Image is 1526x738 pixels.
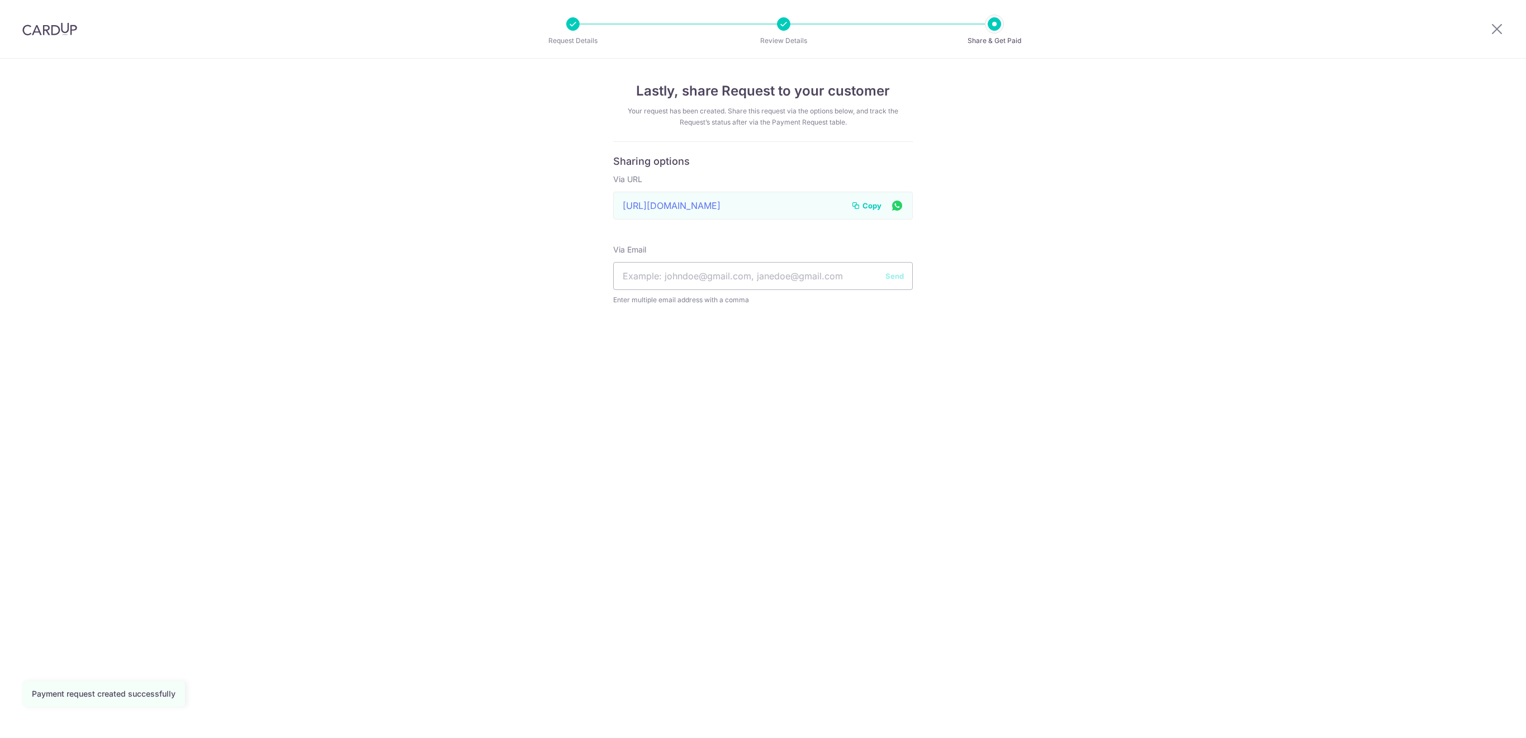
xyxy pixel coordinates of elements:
div: Payment request created successfully [32,688,176,699]
img: CardUp [22,22,77,36]
button: Copy [851,200,882,211]
label: Via URL [613,174,642,185]
p: Share & Get Paid [953,35,1036,46]
label: Via Email [613,244,646,255]
button: Send [885,270,904,282]
input: Example: johndoe@gmail.com, janedoe@gmail.com [613,262,913,290]
h4: Lastly, share Request to your customer [613,81,913,101]
span: Enter multiple email address with a comma [613,294,913,306]
p: Review Details [742,35,825,46]
h6: Sharing options [613,155,913,168]
span: Copy [862,200,882,211]
p: Request Details [532,35,614,46]
div: Your request has been created. Share this request via the options below, and track the Request’s ... [613,106,913,128]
